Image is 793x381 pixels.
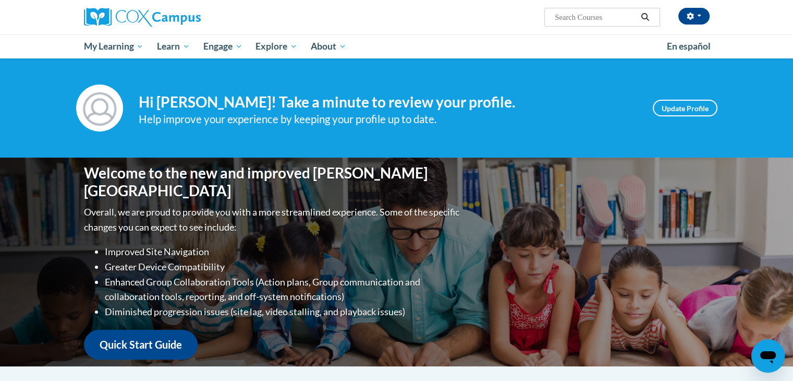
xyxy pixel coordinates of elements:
a: Learn [150,34,197,58]
li: Enhanced Group Collaboration Tools (Action plans, Group communication and collaboration tools, re... [105,275,462,305]
a: Explore [249,34,304,58]
a: En español [660,35,717,57]
a: Engage [197,34,249,58]
h1: Welcome to the new and improved [PERSON_NAME][GEOGRAPHIC_DATA] [84,164,462,199]
a: Quick Start Guide [84,330,198,360]
img: Profile Image [76,85,123,132]
span: Engage [203,40,242,53]
input: Search Courses [554,11,637,23]
span: Explore [255,40,297,53]
li: Improved Site Navigation [105,244,462,259]
span: My Learning [83,40,143,53]
a: My Learning [77,34,151,58]
iframe: To enrich screen reader interactions, please activate Accessibility in Grammarly extension settings [751,339,785,373]
span: En español [667,41,711,52]
button: Account Settings [678,8,710,25]
button: Search [637,11,653,23]
a: About [304,34,353,58]
div: Main menu [68,34,725,58]
a: Cox Campus [84,8,282,27]
li: Greater Device Compatibility [105,259,462,275]
li: Diminished progression issues (site lag, video stalling, and playback issues) [105,304,462,319]
img: Cox Campus [84,8,201,27]
span: About [311,40,346,53]
span: Learn [157,40,190,53]
h4: Hi [PERSON_NAME]! Take a minute to review your profile. [139,93,637,111]
div: Help improve your experience by keeping your profile up to date. [139,111,637,128]
p: Overall, we are proud to provide you with a more streamlined experience. Some of the specific cha... [84,205,462,235]
a: Update Profile [653,100,717,116]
